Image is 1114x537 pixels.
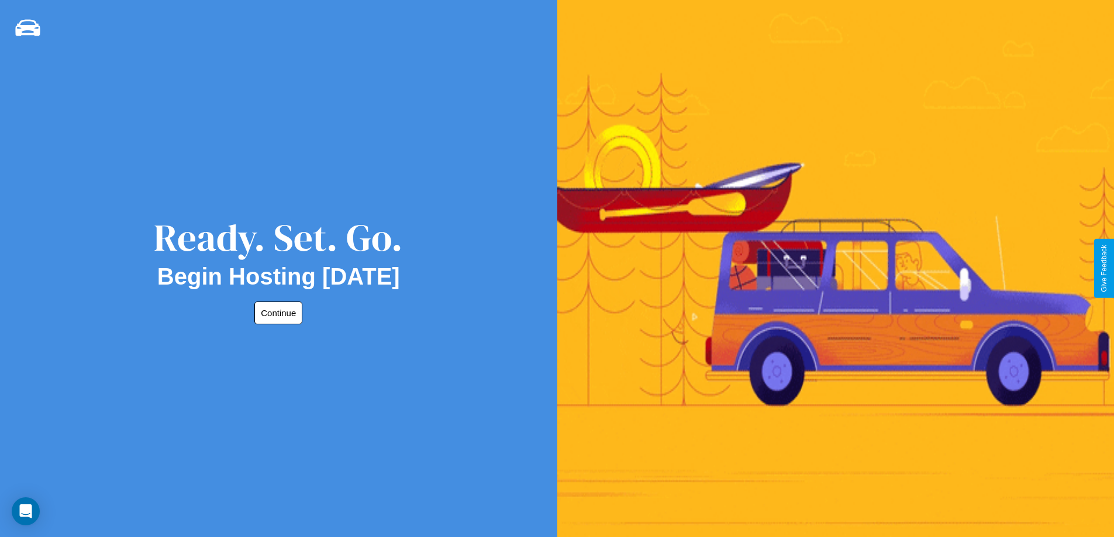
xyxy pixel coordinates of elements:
div: Ready. Set. Go. [154,212,403,264]
h2: Begin Hosting [DATE] [157,264,400,290]
div: Open Intercom Messenger [12,497,40,525]
div: Give Feedback [1100,245,1108,292]
button: Continue [254,302,302,324]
